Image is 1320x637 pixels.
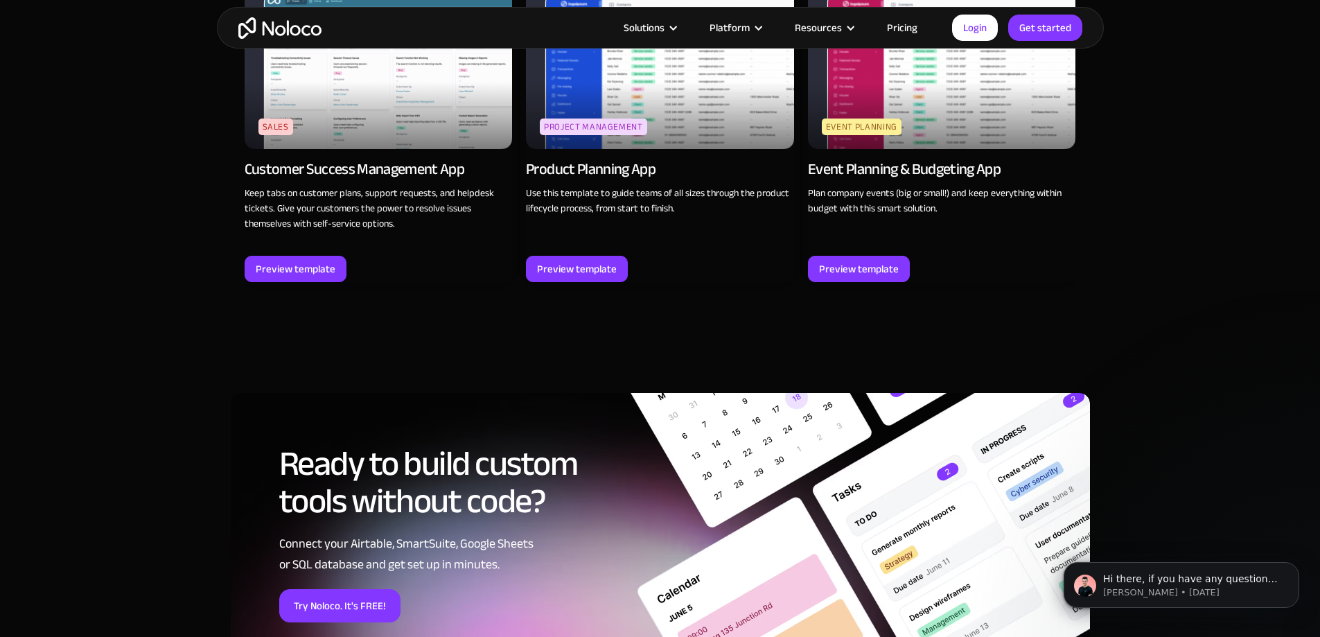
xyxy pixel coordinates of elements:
[795,19,842,37] div: Resources
[279,445,629,520] h2: Ready to build custom tools without code?
[256,260,335,278] div: Preview template
[1043,533,1320,630] iframe: Intercom notifications message
[952,15,998,41] a: Login
[870,19,935,37] a: Pricing
[279,589,401,622] a: Try Noloco. It's FREE!
[238,17,322,39] a: home
[526,159,655,179] div: Product Planning App
[808,159,1001,179] div: Event Planning & Budgeting App
[692,19,777,37] div: Platform
[819,260,899,278] div: Preview template
[606,19,692,37] div: Solutions
[537,260,617,278] div: Preview template
[808,186,1076,216] p: Plan company events (big or small!) and keep everything within budget with this smart solution.
[526,186,794,216] p: Use this template to guide teams of all sizes through the product lifecycle process, from start t...
[777,19,870,37] div: Resources
[1008,15,1082,41] a: Get started
[710,19,750,37] div: Platform
[540,119,647,135] div: Project Management
[245,159,465,179] div: Customer Success Management App
[245,186,513,232] p: Keep tabs on customer plans, support requests, and helpdesk tickets. Give your customers the powe...
[822,119,901,135] div: Event Planning
[258,119,293,135] div: Sales
[279,534,629,575] div: Connect your Airtable, SmartSuite, Google Sheets or SQL database and get set up in minutes.
[624,19,665,37] div: Solutions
